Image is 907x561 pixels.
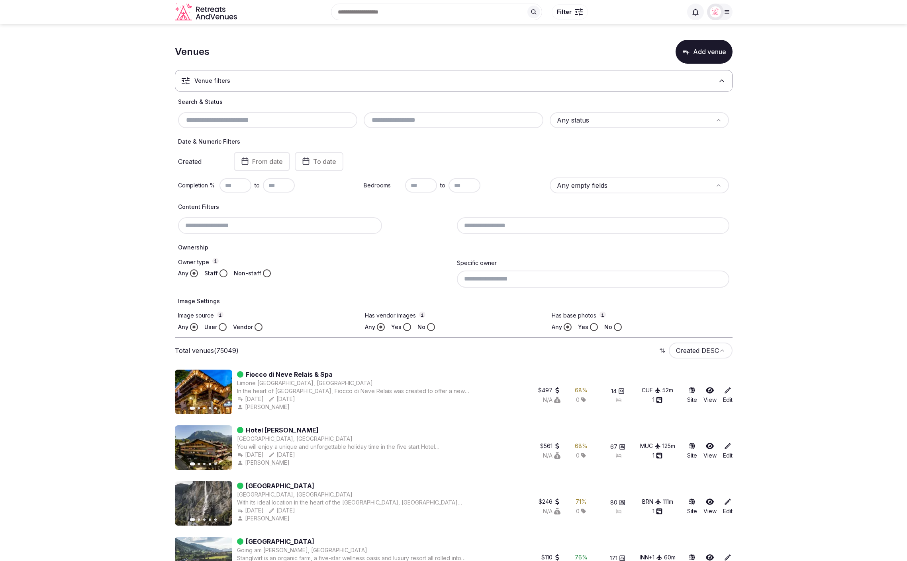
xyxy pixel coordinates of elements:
[457,259,497,266] label: Specific owner
[552,323,562,331] label: Any
[214,518,217,521] button: Go to slide 5
[575,442,588,450] div: 68 %
[610,499,625,506] button: 80
[543,507,560,515] div: N/A
[198,463,200,465] button: Go to slide 2
[237,379,373,387] div: Limone [GEOGRAPHIC_DATA], [GEOGRAPHIC_DATA]
[178,312,355,320] label: Image source
[576,498,587,506] button: 71%
[268,451,295,459] div: [DATE]
[391,323,402,331] label: Yes
[246,370,333,379] a: Fiocco di Neve Relais & Spa
[575,442,588,450] button: 68%
[204,323,217,331] label: User
[178,98,729,106] h4: Search & Status
[313,158,336,166] span: To date
[543,396,560,404] div: N/A
[246,537,314,546] a: [GEOGRAPHIC_DATA]
[640,442,661,450] button: MUC
[538,386,560,394] button: $497
[178,258,451,266] label: Owner type
[237,435,353,443] button: [GEOGRAPHIC_DATA], [GEOGRAPHIC_DATA]
[543,452,560,460] div: N/A
[652,452,662,460] button: 1
[268,506,295,514] div: [DATE]
[234,269,261,277] label: Non-staff
[175,370,232,414] img: Featured image for Fiocco di Neve Relais & Spa
[539,498,560,506] button: $246
[540,442,560,450] button: $561
[233,323,253,331] label: Vendor
[610,443,617,451] span: 67
[662,386,673,394] div: 52 m
[723,442,733,460] a: Edit
[175,3,239,21] svg: Retreats and Venues company logo
[246,481,314,491] a: [GEOGRAPHIC_DATA]
[237,459,291,467] button: [PERSON_NAME]
[642,386,661,394] button: CUF
[178,203,729,211] h4: Content Filters
[652,396,662,404] div: 1
[178,138,729,146] h4: Date & Numeric Filters
[662,442,675,450] button: 125m
[552,4,588,19] button: Filter
[214,407,217,409] button: Go to slide 5
[209,463,211,465] button: Go to slide 4
[723,386,733,404] a: Edit
[576,498,587,506] div: 71 %
[604,323,612,331] label: No
[190,407,195,410] button: Go to slide 1
[557,8,572,16] span: Filter
[611,387,617,395] span: 14
[687,498,697,515] a: Site
[703,386,717,404] a: View
[610,443,625,451] button: 67
[676,40,733,64] button: Add venue
[364,181,402,189] label: Bedrooms
[237,403,291,411] button: [PERSON_NAME]
[178,243,729,251] h4: Ownership
[687,386,697,404] button: Site
[662,442,675,450] div: 125 m
[175,3,239,21] a: Visit the homepage
[642,498,661,506] button: BRN
[295,152,343,171] button: To date
[198,518,200,521] button: Go to slide 2
[576,507,580,515] span: 0
[204,269,218,277] label: Staff
[255,181,260,189] span: to
[268,395,295,403] button: [DATE]
[703,442,717,460] a: View
[234,152,290,171] button: From date
[440,181,445,189] span: to
[217,312,223,318] button: Image source
[237,491,353,499] button: [GEOGRAPHIC_DATA], [GEOGRAPHIC_DATA]
[575,386,588,394] button: 68%
[175,481,232,526] img: Featured image for Braunbär Hotel & Spa
[203,407,206,409] button: Go to slide 3
[237,506,264,514] button: [DATE]
[175,425,232,470] img: Featured image for Hotel Franks
[237,387,470,395] div: In the heart of [GEOGRAPHIC_DATA], Fiocco di Neve Relais was created to offer a new vision of hos...
[214,463,217,465] button: Go to slide 5
[190,518,195,521] button: Go to slide 1
[178,297,729,305] h4: Image Settings
[252,158,283,166] span: From date
[178,269,188,277] label: Any
[237,451,264,459] button: [DATE]
[237,395,264,403] button: [DATE]
[175,346,239,355] p: Total venues (75049)
[687,442,697,460] a: Site
[194,77,230,85] h3: Venue filters
[209,407,211,409] button: Go to slide 4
